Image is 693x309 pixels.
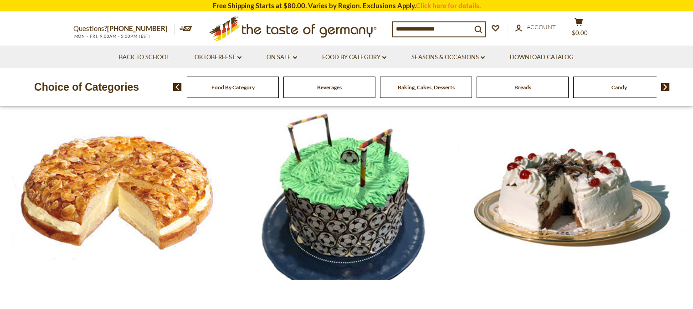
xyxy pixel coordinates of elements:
[515,22,556,32] a: Account
[411,52,485,62] a: Seasons & Occasions
[107,24,168,32] a: [PHONE_NUMBER]
[510,52,574,62] a: Download Catalog
[565,18,593,41] button: $0.00
[195,52,241,62] a: Oktoberfest
[267,52,297,62] a: On Sale
[611,84,627,91] a: Candy
[416,1,481,10] a: Click here for details.
[514,84,531,91] a: Breads
[119,52,169,62] a: Back to School
[322,52,386,62] a: Food By Category
[73,34,151,39] span: MON - FRI, 9:00AM - 5:00PM (EST)
[317,84,342,91] a: Beverages
[173,83,182,91] img: previous arrow
[73,23,175,35] p: Questions?
[398,84,455,91] a: Baking, Cakes, Desserts
[661,83,670,91] img: next arrow
[527,23,556,31] span: Account
[572,29,588,36] span: $0.00
[211,84,255,91] a: Food By Category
